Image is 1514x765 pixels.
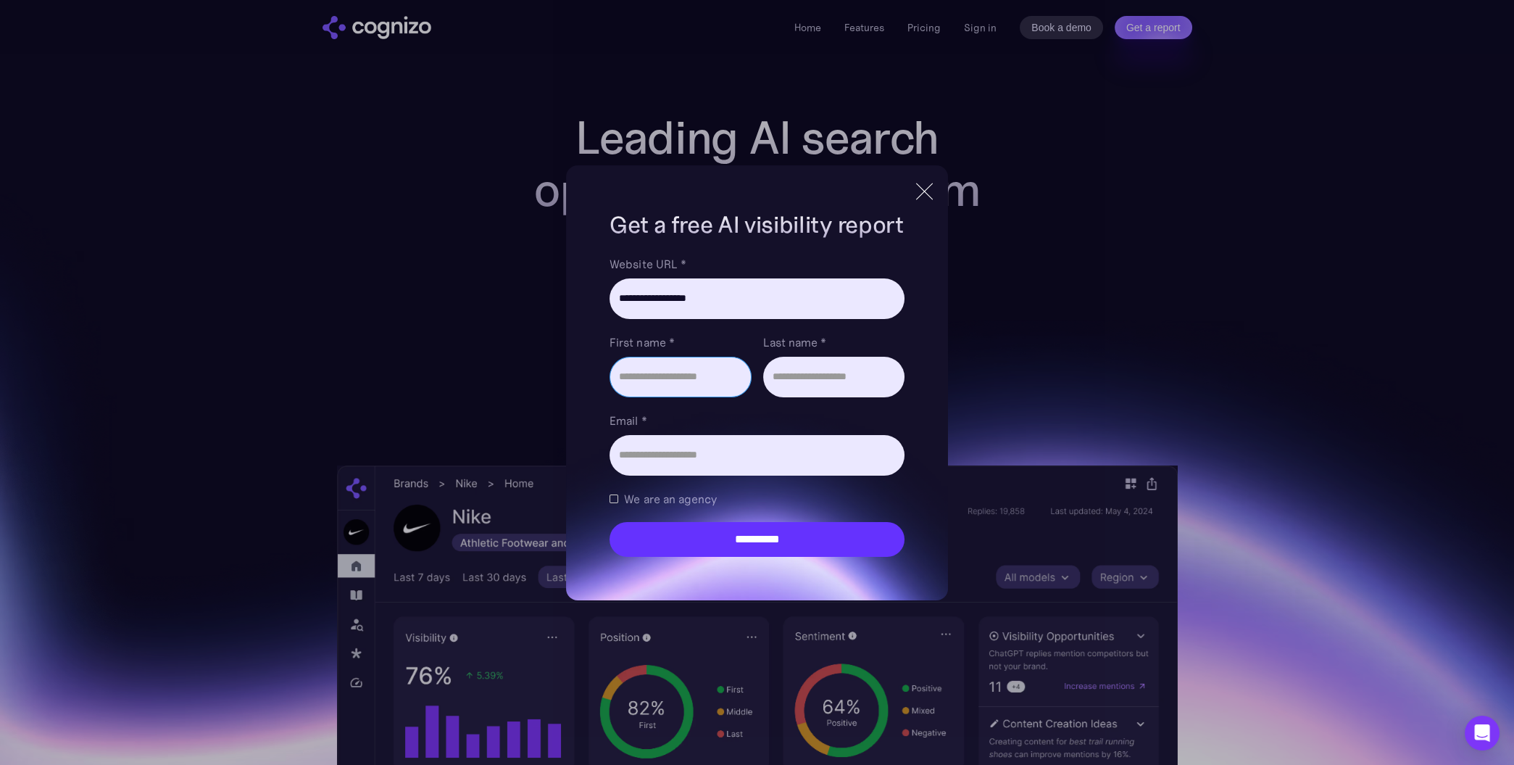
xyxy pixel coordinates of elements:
label: Website URL * [610,255,904,273]
span: We are an agency [624,490,716,508]
label: Last name * [763,334,904,351]
label: First name * [610,334,751,351]
h1: Get a free AI visibility report [610,209,904,241]
form: Brand Report Form [610,255,904,557]
label: Email * [610,412,904,429]
div: Open Intercom Messenger [1465,716,1500,750]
